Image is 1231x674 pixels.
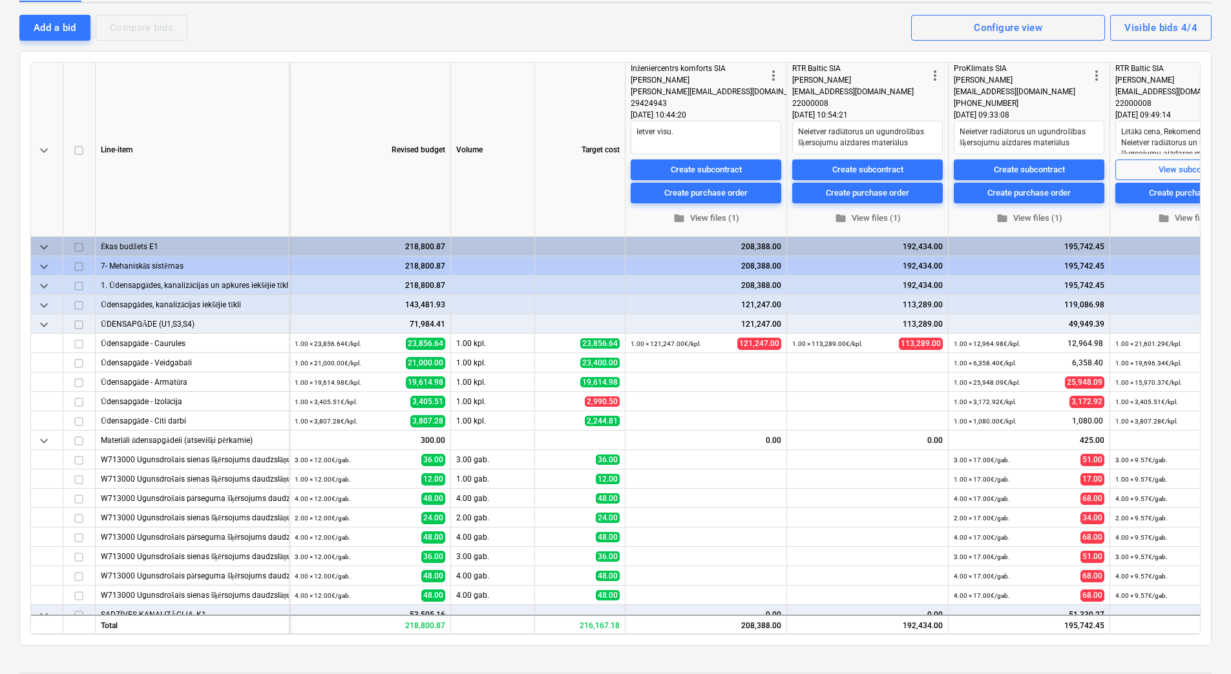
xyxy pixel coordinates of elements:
small: 3.00 × 17.00€ / gab. [954,456,1010,464]
div: 121,247.00 [631,295,781,314]
span: 2,244.81 [585,416,620,426]
span: folder [996,212,1008,224]
small: 3.00 × 12.00€ / gab. [295,456,351,464]
div: Create purchase order [664,185,748,200]
small: 4.00 × 12.00€ / gab. [295,534,351,541]
span: 51.00 [1080,551,1104,563]
small: 3.00 × 9.57€ / gab. [1115,553,1168,560]
div: 195,742.45 [954,256,1104,276]
small: 4.00 × 17.00€ / gab. [954,495,1010,502]
div: 113,289.00 [792,314,943,334]
span: 48.00 [596,571,620,581]
div: [PERSON_NAME] [631,74,766,86]
span: 23,856.64 [580,338,620,349]
div: 208,388.00 [631,237,781,256]
small: 1.00 × 1,080.00€ / kpl. [954,418,1016,425]
span: 3,405.51 [410,396,445,408]
div: Ūdensapgāde - Armatūra [101,373,284,391]
small: 3.00 × 17.00€ / gab. [954,553,1010,560]
span: 17.00 [1080,473,1104,485]
div: 195,742.45 [954,237,1104,256]
span: keyboard_arrow_down [36,317,52,332]
small: 1.00 × 3,405.51€ / kpl. [295,398,357,405]
span: keyboard_arrow_down [36,608,52,623]
div: 1.00 kpl. [451,334,535,353]
span: View files (1) [797,211,938,226]
small: 1.00 × 121,247.00€ / kpl. [631,340,701,347]
small: 1.00 × 9.57€ / gab. [1115,476,1168,483]
small: 3.00 × 9.57€ / gab. [1115,456,1168,464]
div: Chat Widget [1166,612,1231,674]
button: Create subcontract [792,159,943,180]
small: 1.00 × 21,000.00€ / kpl. [295,360,361,367]
small: 4.00 × 12.00€ / gab. [295,573,351,580]
small: 1.00 × 15,970.37€ / kpl. [1115,379,1182,386]
span: 48.00 [421,493,445,505]
span: 51.00 [1080,454,1104,466]
div: 121,247.00 [631,314,781,334]
span: keyboard_arrow_down [36,298,52,313]
div: 22000008 [792,97,927,109]
div: 195,742.45 [949,615,1110,634]
span: keyboard_arrow_down [36,433,52,449]
span: 36.00 [421,551,445,563]
div: Create subcontract [671,162,742,177]
div: 53,505.16 [295,605,445,624]
div: 71,984.41 [295,314,445,334]
small: 1.00 × 19,696.34€ / kpl. [1115,360,1182,367]
div: 0.00 [792,431,943,450]
button: Create subcontract [631,159,781,180]
div: Visible bids 4/4 [1124,19,1197,36]
small: 1.00 × 23,856.64€ / kpl. [295,340,361,347]
div: 113,289.00 [792,295,943,314]
div: Create subcontract [994,162,1065,177]
button: View files (1) [792,209,943,229]
button: Add a bid [19,15,90,41]
span: View files (1) [959,211,1099,226]
span: 68.00 [1080,493,1104,505]
span: [PERSON_NAME][EMAIL_ADDRESS][DOMAIN_NAME] [631,87,811,96]
span: keyboard_arrow_down [36,143,52,158]
small: 1.00 × 12.00€ / gab. [295,476,351,483]
small: 1.00 × 19,614.98€ / kpl. [295,379,361,386]
div: 208,388.00 [631,256,781,276]
span: 19,614.98 [580,377,620,387]
span: 24.00 [421,512,445,524]
div: W713000 Ugunsdrošais sienas šķērsojums daudzslāņu caurulei, Wurth (mezgls S-008)*, OD50 [101,586,284,604]
small: 4.00 × 12.00€ / gab. [295,592,351,599]
span: 23,400.00 [580,358,620,368]
small: 3.00 × 12.00€ / gab. [295,553,351,560]
div: 0.00 [792,605,943,624]
small: 4.00 × 17.00€ / gab. [954,592,1010,599]
div: SADZĪVES KANALIZĀCIJA, K1 [101,605,284,624]
div: Revised budget [289,63,451,237]
span: 68.00 [1080,589,1104,602]
div: 216,167.18 [535,615,626,634]
div: Ūdensapgāde - Izolācija [101,392,284,411]
span: 34.00 [1080,512,1104,524]
button: View files (1) [631,209,781,229]
span: keyboard_arrow_down [36,240,52,255]
div: [PERSON_NAME] [954,74,1089,86]
div: 3.00 gab. [451,450,535,469]
div: 1. Ūdensapgādes, kanalizācijas un apkures iekšējie tīkli [101,276,284,294]
div: W713000 Ugunsdrošais pārseguma šķērsojums daudzslāņu caurulei, Wurth (mezgls P-010)*, OD40 [101,566,284,585]
small: 1.00 × 113,289.00€ / kpl. [792,340,863,347]
div: 192,434.00 [792,237,943,256]
span: 36.00 [596,551,620,562]
div: 208,388.00 [631,276,781,295]
div: 0.00 [631,605,781,624]
div: [DATE] 09:33:08 [954,109,1104,121]
div: 3.00 gab. [451,547,535,566]
small: 2.00 × 9.57€ / gab. [1115,515,1168,522]
button: Configure view [911,15,1105,41]
small: 1.00 × 12,964.98€ / kpl. [954,340,1020,347]
div: Volume [451,63,535,237]
div: 192,434.00 [792,256,943,276]
div: View subcontract [1159,162,1223,177]
div: Configure view [974,19,1042,36]
div: 4.00 gab. [451,586,535,605]
div: 1.00 kpl. [451,411,535,431]
div: 29424943 [631,97,766,109]
span: View files (1) [636,211,776,226]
